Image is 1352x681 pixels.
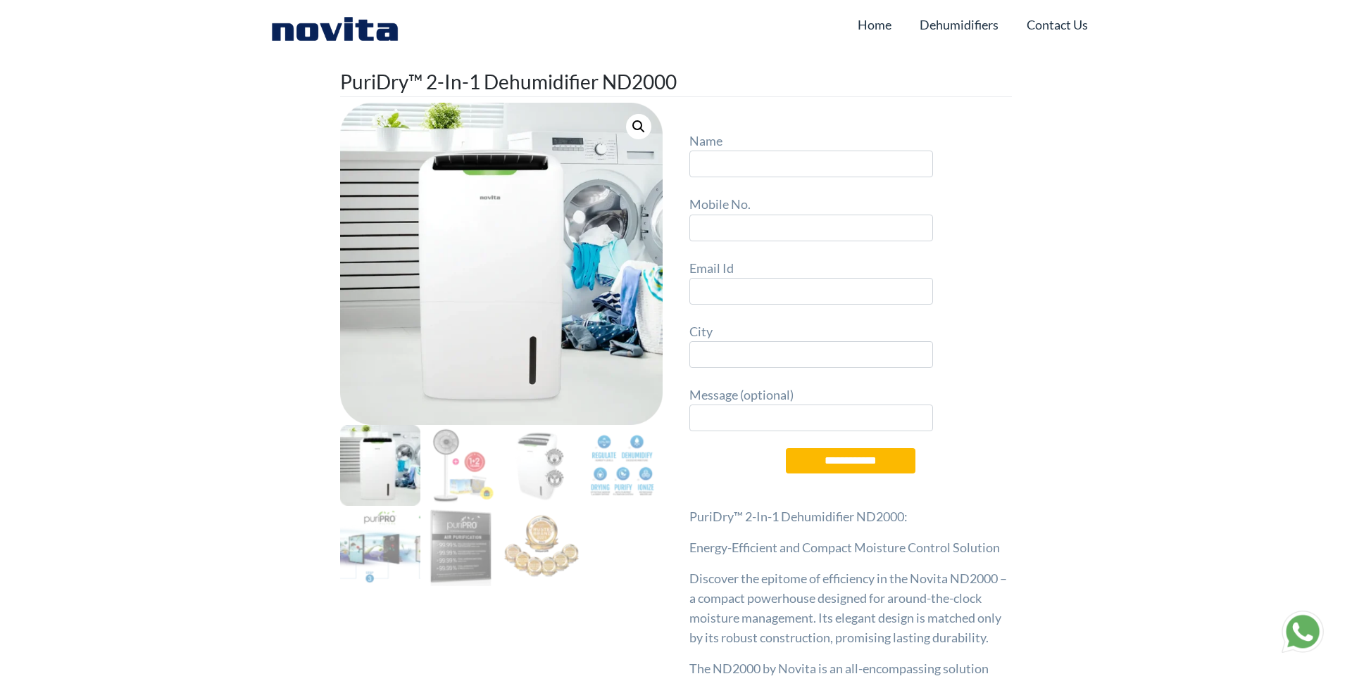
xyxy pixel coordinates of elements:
[340,425,420,505] img: nd2000-foc_2000x-1-100x100.webp
[420,506,501,586] img: 9-air-metal-plate-new_2000x-1-100x100.webp
[920,11,999,38] a: Dehumidifiers
[689,385,933,431] label: Message (optional)
[1027,11,1088,38] a: Contact Us
[689,405,933,431] input: Message (optional)
[689,341,933,368] input: City
[689,131,933,177] label: Name
[420,425,501,505] img: FOCR2_F2_f7af0513-1506-477d-96e7-ef609cfe8d71_2000x-1-100x100.webp
[340,67,1012,97] h1: PuriDry™ 2-In-1 Dehumidifier ND2000
[689,322,933,368] label: City
[689,151,933,177] input: Name
[689,537,1012,557] p: Energy-Efficient and Compact Moisture Control Solution
[858,11,891,38] a: Home
[689,215,933,241] input: Mobile No.
[689,278,933,305] input: Email Id
[582,425,662,505] img: pf-a1b4709d-111c-4c5c-a856-a67ba68d8dac-laundryfreshicon-1-100x100.webp
[501,506,582,586] img: air_trusted-logo-2021_2000x-1-100x100.webp
[663,103,985,425] img: FOCR2_F2_f7af0513-1506-477d-96e7-ef609cfe8d71_2000x
[689,568,1012,647] p: Discover the epitome of efficiency in the Novita ND2000 – a compact powerhouse designed for aroun...
[689,507,1012,526] p: PuriDry™ 2-In-1 Dehumidifier ND2000:
[501,425,582,505] img: nd2000-side_2000x-1-100x100.webp
[626,114,651,139] a: 🔍
[340,506,420,586] img: pf-0b177303-4d2e-4498-bafd-98d03791e7d0-ND2000Filter-1-100x100.webp
[689,194,933,241] label: Mobile No.
[264,14,406,42] img: Novita
[689,258,933,305] label: Email Id
[689,131,1012,495] form: Contact form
